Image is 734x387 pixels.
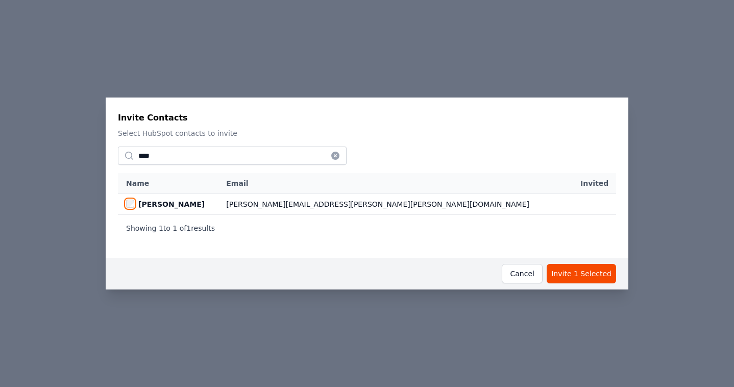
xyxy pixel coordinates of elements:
label: [PERSON_NAME] [126,199,205,209]
span: 1 [186,224,191,232]
span: [PERSON_NAME][EMAIL_ADDRESS][PERSON_NAME][PERSON_NAME][DOMAIN_NAME] [226,199,568,209]
span: Select HubSpot contacts to invite [118,129,237,137]
span: 1 [173,224,177,232]
h3: Invite Contacts [118,112,188,124]
button: Cancel [502,264,543,283]
input: [PERSON_NAME] [126,200,134,208]
p: Showing to of results [126,223,215,233]
th: Email [221,173,573,194]
th: Invited [573,173,616,194]
th: Name [118,173,221,194]
button: Invite 1 Selected [547,264,616,283]
span: 1 [159,224,163,232]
